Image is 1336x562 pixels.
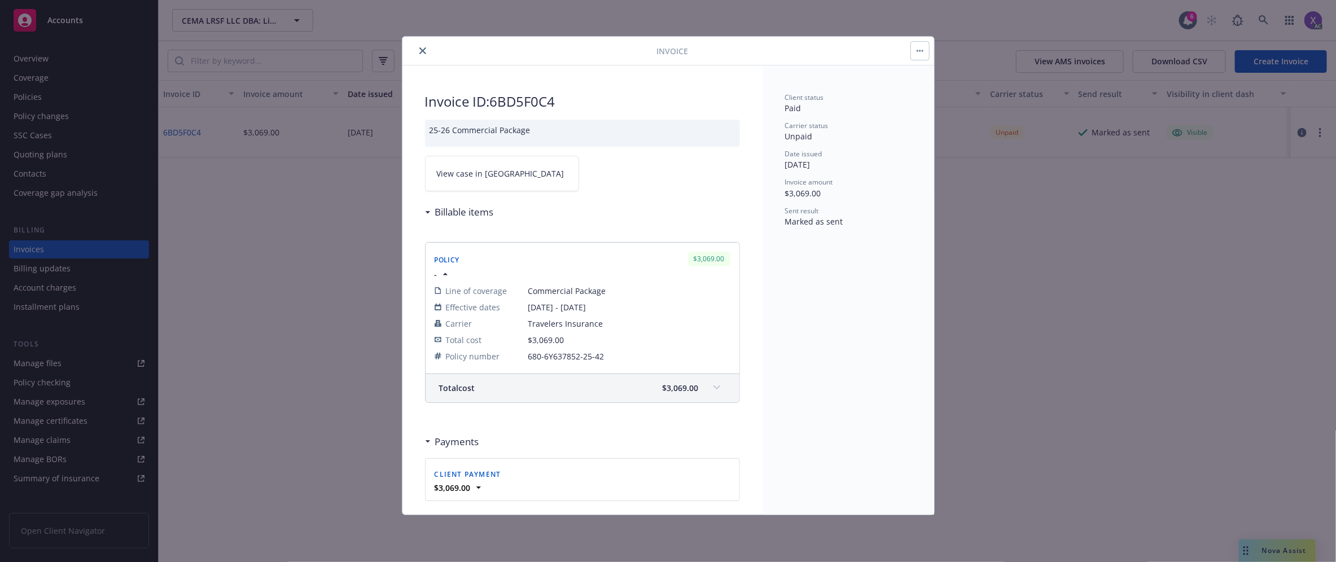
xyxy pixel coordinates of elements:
[528,335,564,345] span: $3,069.00
[435,434,479,449] h3: Payments
[446,285,507,297] span: Line of coverage
[416,44,430,58] button: close
[439,382,475,394] span: Total cost
[785,93,824,102] span: Client status
[435,205,494,219] h3: Billable items
[785,131,813,142] span: Unpaid
[785,177,833,187] span: Invoice amount
[785,121,829,130] span: Carrier status
[435,255,459,265] span: Policy
[657,45,689,57] span: Invoice
[435,482,471,493] strong: $3,069.00
[528,350,730,362] span: 680-6Y637852-25-42
[425,156,579,191] a: View case in [GEOGRAPHIC_DATA]
[425,120,740,147] div: 25-26 Commercial Package
[435,269,451,280] button: -
[785,188,821,199] span: $3,069.00
[425,93,740,111] h2: Invoice ID: 6BD5F0C4
[785,206,819,216] span: Sent result
[446,334,482,346] span: Total cost
[785,216,843,227] span: Marked as sent
[785,149,822,159] span: Date issued
[425,434,479,449] div: Payments
[435,269,437,280] span: -
[437,168,564,179] span: View case in [GEOGRAPHIC_DATA]
[785,103,801,113] span: Paid
[688,252,730,266] div: $3,069.00
[528,318,730,330] span: Travelers Insurance
[528,301,730,313] span: [DATE] - [DATE]
[785,159,811,170] span: [DATE]
[446,301,501,313] span: Effective dates
[426,374,739,402] div: Totalcost$3,069.00
[663,382,699,394] span: $3,069.00
[446,350,500,362] span: Policy number
[425,205,494,219] div: Billable items
[528,285,730,297] span: Commercial Package
[435,469,501,479] span: Client payment
[446,318,472,330] span: Carrier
